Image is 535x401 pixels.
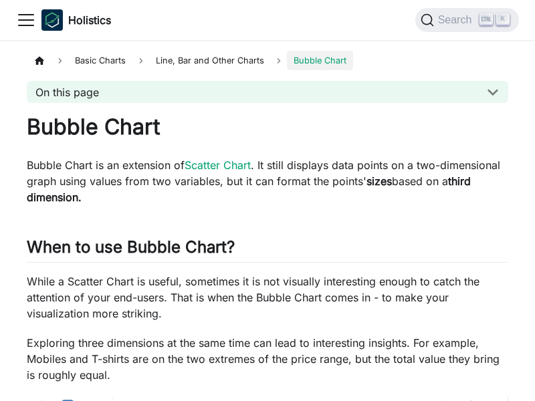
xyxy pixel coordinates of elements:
button: Toggle navigation bar [16,10,36,30]
b: Holistics [68,12,111,28]
p: Bubble Chart is an extension of . It still displays data points on a two-dimensional graph using ... [27,157,508,205]
a: HolisticsHolistics [41,9,111,31]
span: Line, Bar and Other Charts [149,51,271,70]
img: Holistics [41,9,63,31]
a: Home page [27,51,52,70]
h2: When to use Bubble Chart? [27,237,508,263]
span: Bubble Chart [287,51,353,70]
span: Search [434,14,480,26]
kbd: K [496,13,510,25]
nav: Breadcrumbs [27,51,508,70]
strong: sizes [366,174,392,188]
a: Scatter Chart [185,158,251,172]
p: Exploring three dimensions at the same time can lead to interesting insights. For example, Mobile... [27,335,508,383]
span: Basic Charts [68,51,132,70]
button: Search (Ctrl+K) [415,8,519,32]
button: On this page [27,81,508,103]
h1: Bubble Chart [27,114,508,140]
p: While a Scatter Chart is useful, sometimes it is not visually interesting enough to catch the att... [27,273,508,321]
